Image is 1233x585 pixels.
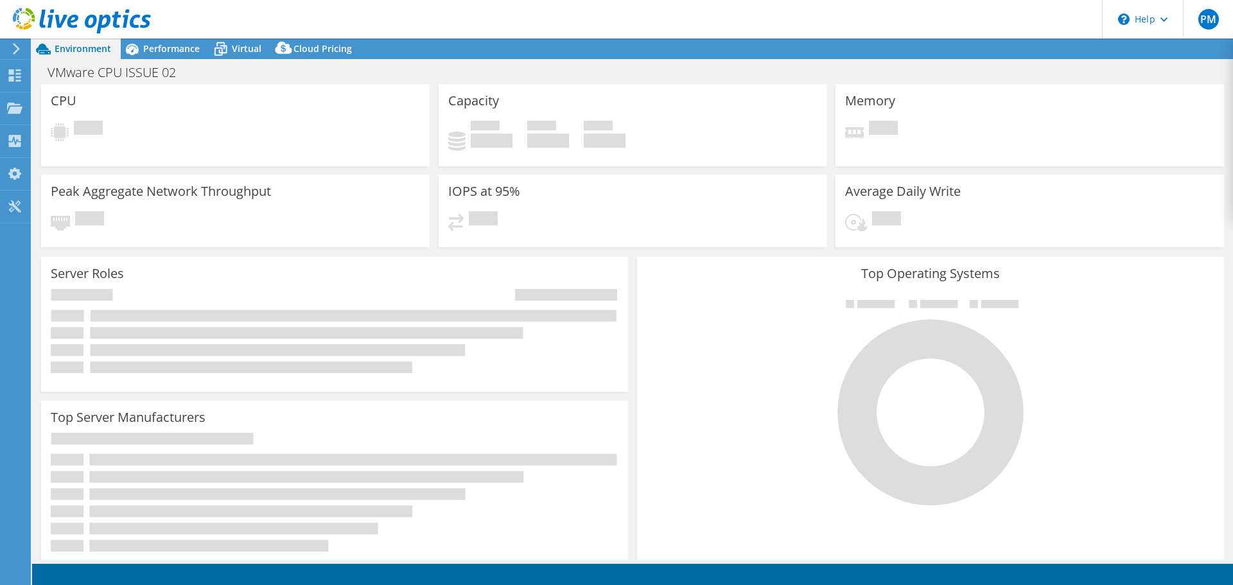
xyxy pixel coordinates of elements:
span: Pending [469,211,498,229]
span: Virtual [232,42,261,55]
span: PM [1198,9,1219,30]
span: Pending [75,211,104,229]
span: Cloud Pricing [293,42,352,55]
h3: CPU [51,94,76,108]
span: Pending [872,211,901,229]
h1: VMware CPU ISSUE 02 [42,65,196,80]
span: Pending [869,121,898,138]
h3: IOPS at 95% [448,184,520,198]
h3: Top Server Manufacturers [51,410,205,424]
span: Performance [143,42,200,55]
h4: 0 GiB [584,134,625,148]
span: Used [471,121,500,134]
h3: Server Roles [51,266,124,281]
span: Environment [55,42,111,55]
h4: 0 GiB [527,134,569,148]
h3: Capacity [448,94,499,108]
span: Total [584,121,613,134]
span: Pending [74,121,103,138]
h3: Top Operating Systems [647,266,1214,281]
span: Free [527,121,556,134]
h3: Peak Aggregate Network Throughput [51,184,271,198]
h3: Average Daily Write [845,184,961,198]
h3: Memory [845,94,895,108]
svg: \n [1118,13,1130,25]
h4: 0 GiB [471,134,512,148]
